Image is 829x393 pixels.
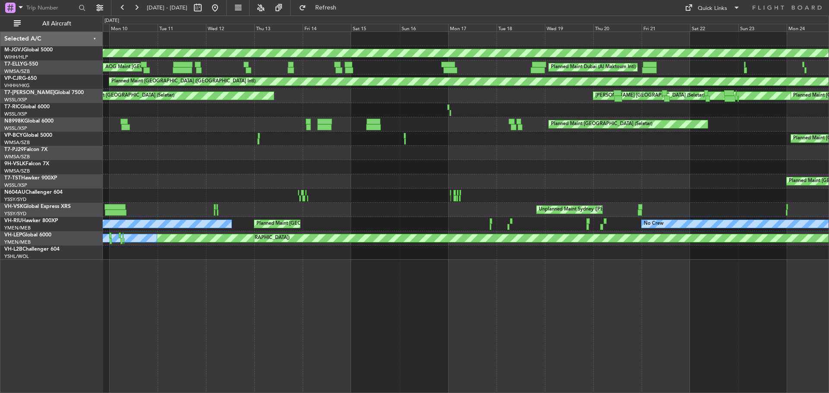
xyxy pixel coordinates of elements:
div: No Crew [644,217,664,230]
div: Planned Maint [GEOGRAPHIC_DATA] (Seletar) [551,118,652,131]
a: T7-RICGlobal 6000 [4,104,50,110]
span: VP-CJR [4,76,22,81]
span: VH-LEP [4,233,22,238]
a: T7-ELLYG-550 [4,62,38,67]
span: T7-ELLY [4,62,23,67]
span: VH-RIU [4,218,22,223]
div: Wed 19 [545,24,593,31]
div: Thu 13 [254,24,303,31]
a: T7-[PERSON_NAME]Global 7500 [4,90,84,95]
span: VP-BCY [4,133,23,138]
span: VH-L2B [4,247,22,252]
span: N8998K [4,119,24,124]
div: Fri 21 [642,24,690,31]
a: WMSA/SZB [4,68,30,75]
div: Planned Maint [GEOGRAPHIC_DATA] (Seletar) [73,89,174,102]
a: WMSA/SZB [4,139,30,146]
span: T7-[PERSON_NAME] [4,90,54,95]
span: T7-PJ29 [4,147,24,152]
span: T7-RIC [4,104,20,110]
a: VP-CJRG-650 [4,76,37,81]
div: Mon 10 [109,24,158,31]
span: All Aircraft [22,21,91,27]
a: YSSY/SYD [4,196,26,203]
span: [DATE] - [DATE] [147,4,187,12]
a: WSSL/XSP [4,125,27,132]
div: Planned Maint Dubai (Al Maktoum Intl) [551,61,636,74]
a: T7-TSTHawker 900XP [4,176,57,181]
a: VH-LEPGlobal 6000 [4,233,51,238]
a: M-JGVJGlobal 5000 [4,47,53,53]
a: YMEN/MEB [4,239,31,245]
button: Refresh [295,1,347,15]
div: AOG Maint [GEOGRAPHIC_DATA]-[GEOGRAPHIC_DATA] [105,61,232,74]
div: Sat 22 [690,24,738,31]
div: Sun 16 [400,24,448,31]
a: WMSA/SZB [4,154,30,160]
div: Unplanned Maint Sydney ([PERSON_NAME] Intl) [539,203,645,216]
span: 9H-VSLK [4,161,25,167]
a: WMSA/SZB [4,168,30,174]
a: VH-L2BChallenger 604 [4,247,60,252]
span: VH-VSK [4,204,23,209]
a: WSSL/XSP [4,111,27,117]
a: VP-BCYGlobal 5000 [4,133,52,138]
input: Trip Number [26,1,76,14]
span: Refresh [308,5,344,11]
div: Tue 11 [158,24,206,31]
div: Mon 17 [448,24,497,31]
a: YSSY/SYD [4,211,26,217]
span: M-JGVJ [4,47,23,53]
div: Fri 14 [303,24,351,31]
a: YMEN/MEB [4,225,31,231]
div: Thu 20 [593,24,642,31]
a: N8998KGlobal 6000 [4,119,54,124]
div: Sat 15 [351,24,399,31]
div: Sun 23 [738,24,787,31]
a: 9H-VSLKFalcon 7X [4,161,49,167]
a: YSHL/WOL [4,253,29,260]
div: [DATE] [104,17,119,25]
a: WSSL/XSP [4,182,27,189]
div: Quick Links [698,4,727,13]
div: Planned Maint [GEOGRAPHIC_DATA] ([GEOGRAPHIC_DATA] Intl) [111,75,256,88]
button: Quick Links [680,1,744,15]
a: VH-RIUHawker 800XP [4,218,58,223]
span: N604AU [4,190,25,195]
button: All Aircraft [9,17,94,31]
a: N604AUChallenger 604 [4,190,63,195]
a: WIHH/HLP [4,54,28,60]
div: Tue 18 [497,24,545,31]
a: VHHH/HKG [4,82,30,89]
div: [PERSON_NAME] [GEOGRAPHIC_DATA] (Seletar) [595,89,705,102]
a: WSSL/XSP [4,97,27,103]
div: Planned Maint [GEOGRAPHIC_DATA] ([GEOGRAPHIC_DATA]) [256,217,392,230]
span: T7-TST [4,176,21,181]
a: VH-VSKGlobal Express XRS [4,204,71,209]
a: T7-PJ29Falcon 7X [4,147,47,152]
div: Wed 12 [206,24,254,31]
